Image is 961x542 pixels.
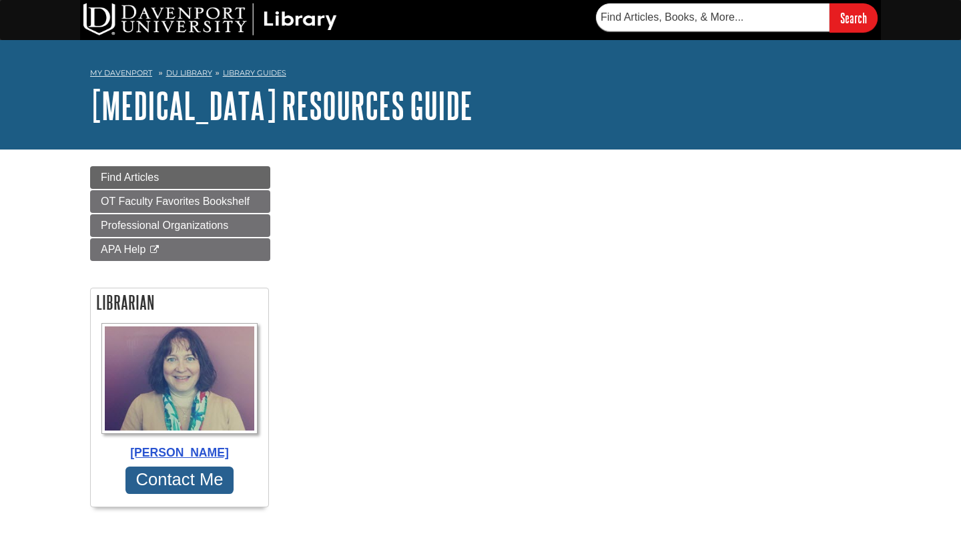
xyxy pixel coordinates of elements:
div: [PERSON_NAME] [97,444,262,461]
span: Find Articles [101,172,159,183]
a: OT Faculty Favorites Bookshelf [90,190,270,213]
i: This link opens in a new window [149,246,160,254]
a: [MEDICAL_DATA] Resources Guide [90,85,472,126]
div: Guide Page Menu [90,166,270,521]
a: Find Articles [90,166,270,189]
a: Contact Me [125,467,234,494]
span: APA Help [101,244,145,255]
span: OT Faculty Favorites Bookshelf [101,196,250,207]
form: Searches DU Library's articles, books, and more [596,3,878,32]
input: Search [830,3,878,32]
img: DU Library [83,3,337,35]
span: Professional Organizations [101,220,228,231]
h2: Librarian [91,288,268,316]
a: Library Guides [223,68,286,77]
a: APA Help [90,238,270,261]
a: Professional Organizations [90,214,270,237]
a: My Davenport [90,67,152,79]
input: Find Articles, Books, & More... [596,3,830,31]
a: Profile Photo [PERSON_NAME] [97,323,262,462]
a: DU Library [166,68,212,77]
nav: breadcrumb [90,64,871,85]
img: Profile Photo [101,323,258,434]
